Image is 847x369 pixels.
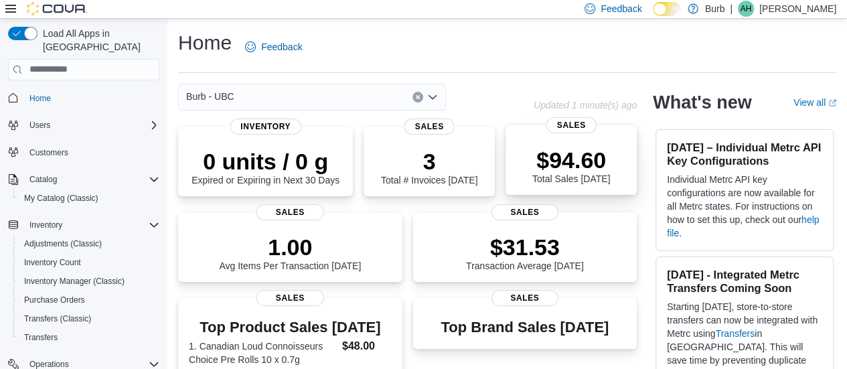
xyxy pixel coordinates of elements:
button: Open list of options [427,92,438,102]
div: Transaction Average [DATE] [466,234,584,271]
button: Users [24,117,56,133]
p: [PERSON_NAME] [759,1,836,17]
h2: What's new [653,92,751,113]
span: Sales [256,290,323,306]
a: Transfers (Classic) [19,311,96,327]
button: Customers [3,143,165,162]
p: 1.00 [219,234,361,261]
a: help file [667,214,819,238]
span: Sales [491,290,558,306]
button: Transfers (Classic) [13,309,165,328]
span: Catalog [24,171,159,188]
p: 3 [381,148,477,175]
a: Feedback [240,33,307,60]
span: My Catalog (Classic) [24,193,98,204]
a: Customers [24,145,74,161]
span: Inventory Count [24,257,81,268]
button: Purchase Orders [13,291,165,309]
span: Inventory [24,217,159,233]
button: Adjustments (Classic) [13,234,165,253]
span: Inventory [29,220,62,230]
span: AH [741,1,752,17]
span: Inventory Manager (Classic) [19,273,159,289]
span: Inventory Manager (Classic) [24,276,125,287]
h1: Home [178,29,232,56]
span: Customers [29,147,68,158]
span: Inventory [230,119,301,135]
a: Home [24,90,56,106]
span: Purchase Orders [24,295,85,305]
p: 0 units / 0 g [191,148,339,175]
span: Users [29,120,50,131]
span: Load All Apps in [GEOGRAPHIC_DATA] [37,27,159,54]
div: Expired or Expiring in Next 30 Days [191,148,339,186]
h3: Top Brand Sales [DATE] [441,319,609,336]
div: Avg Items Per Transaction [DATE] [219,234,361,271]
span: My Catalog (Classic) [19,190,159,206]
span: Users [24,117,159,133]
span: Transfers [24,332,58,343]
button: Home [3,88,165,108]
span: Transfers (Classic) [19,311,159,327]
span: Sales [546,117,597,133]
span: Sales [491,204,558,220]
button: Users [3,116,165,135]
span: Sales [404,119,455,135]
h3: [DATE] - Integrated Metrc Transfers Coming Soon [667,268,822,295]
span: Home [29,93,51,104]
input: Dark Mode [653,2,681,16]
button: Transfers [13,328,165,347]
button: Inventory Manager (Classic) [13,272,165,291]
dt: 1. Canadian Loud Connoisseurs Choice Pre Rolls 10 x 0.7g [189,340,337,366]
p: Updated 1 minute(s) ago [534,100,637,110]
span: Feedback [601,2,641,15]
a: Inventory Manager (Classic) [19,273,130,289]
span: Transfers (Classic) [24,313,91,324]
span: Adjustments (Classic) [19,236,159,252]
button: Clear input [412,92,423,102]
a: View allExternal link [793,97,836,108]
span: Adjustments (Classic) [24,238,102,249]
div: Total # Invoices [DATE] [381,148,477,186]
span: Purchase Orders [19,292,159,308]
span: Feedback [261,40,302,54]
span: Sales [256,204,323,220]
span: Inventory Count [19,254,159,271]
span: Transfers [19,329,159,346]
a: Purchase Orders [19,292,90,308]
button: Inventory [24,217,68,233]
span: Burb - UBC [186,88,234,104]
button: Inventory Count [13,253,165,272]
a: Transfers [19,329,63,346]
span: Home [24,90,159,106]
a: Transfers [715,328,755,339]
p: $31.53 [466,234,584,261]
button: My Catalog (Classic) [13,189,165,208]
a: Adjustments (Classic) [19,236,107,252]
a: My Catalog (Classic) [19,190,104,206]
div: Axel Holin [738,1,754,17]
button: Catalog [3,170,165,189]
span: Customers [24,144,159,161]
button: Inventory [3,216,165,234]
h3: [DATE] – Individual Metrc API Key Configurations [667,141,822,167]
p: Burb [705,1,725,17]
span: Dark Mode [653,16,653,17]
p: $94.60 [532,147,610,173]
div: Total Sales [DATE] [532,147,610,184]
img: Cova [27,2,87,15]
svg: External link [828,99,836,107]
a: Inventory Count [19,254,86,271]
h3: Top Product Sales [DATE] [189,319,392,336]
button: Catalog [24,171,62,188]
span: Catalog [29,174,57,185]
p: | [730,1,733,17]
p: Individual Metrc API key configurations are now available for all Metrc states. For instructions ... [667,173,822,240]
dd: $48.00 [342,338,392,354]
